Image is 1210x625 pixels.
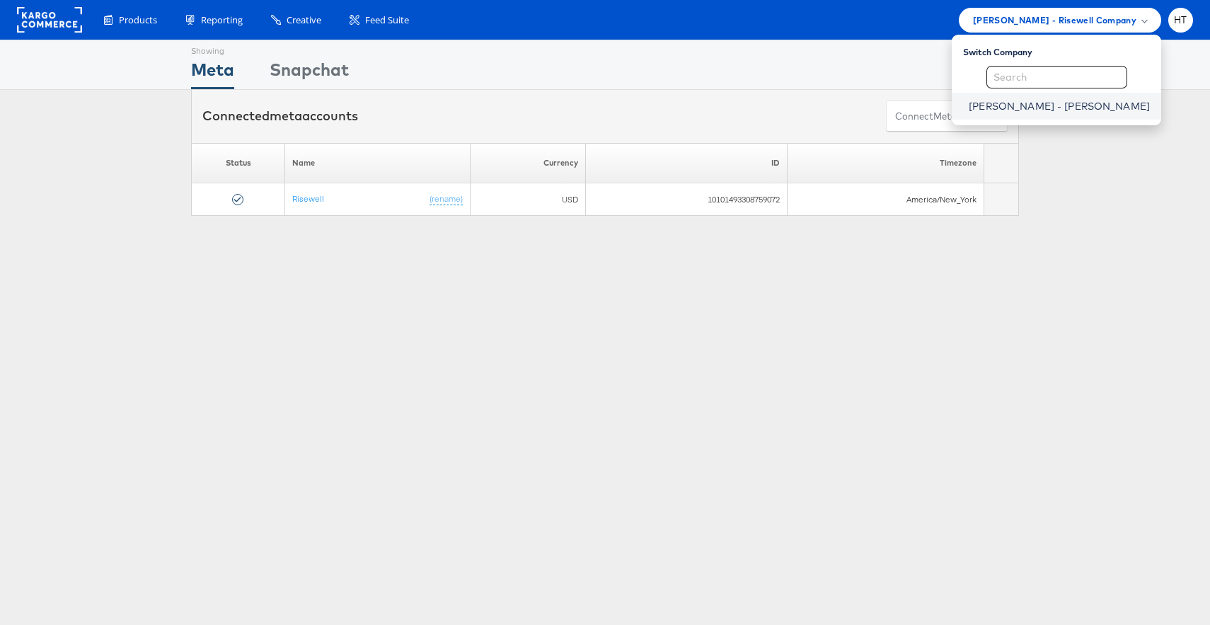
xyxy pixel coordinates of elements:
[933,110,957,123] span: meta
[270,57,349,89] div: Snapchat
[365,13,409,27] span: Feed Suite
[787,143,984,183] th: Timezone
[292,193,324,204] a: Risewell
[192,143,285,183] th: Status
[270,108,302,124] span: meta
[585,143,787,183] th: ID
[471,143,585,183] th: Currency
[191,40,234,57] div: Showing
[285,143,471,183] th: Name
[1174,16,1187,25] span: HT
[471,183,585,216] td: USD
[119,13,157,27] span: Products
[287,13,321,27] span: Creative
[202,107,358,125] div: Connected accounts
[986,66,1127,88] input: Search
[973,13,1136,28] span: [PERSON_NAME] - Risewell Company
[585,183,787,216] td: 10101493308759072
[191,57,234,89] div: Meta
[201,13,243,27] span: Reporting
[430,193,463,205] a: (rename)
[963,40,1161,58] div: Switch Company
[886,101,1008,132] button: ConnectmetaAccounts
[787,183,984,216] td: America/New_York
[969,99,1150,113] a: [PERSON_NAME] - [PERSON_NAME]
